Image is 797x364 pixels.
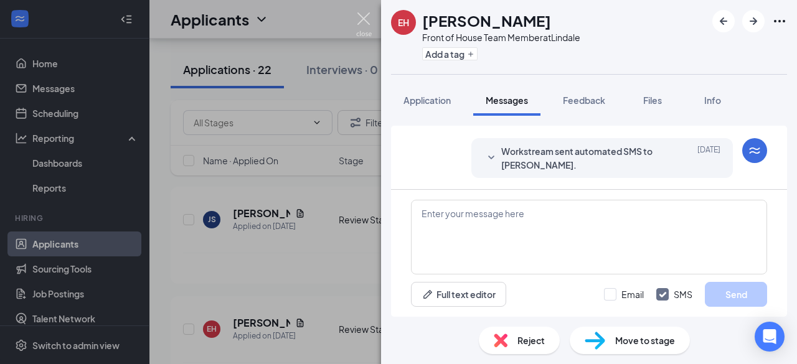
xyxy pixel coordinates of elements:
[563,95,605,106] span: Feedback
[705,282,767,307] button: Send
[747,143,762,158] svg: WorkstreamLogo
[615,334,675,347] span: Move to stage
[643,95,662,106] span: Files
[746,14,761,29] svg: ArrowRight
[422,31,580,44] div: Front of House Team Member at Lindale
[517,334,545,347] span: Reject
[422,47,478,60] button: PlusAdd a tag
[422,10,551,31] h1: [PERSON_NAME]
[716,14,731,29] svg: ArrowLeftNew
[422,288,434,301] svg: Pen
[411,282,506,307] button: Full text editorPen
[772,14,787,29] svg: Ellipses
[484,151,499,166] svg: SmallChevronDown
[742,10,765,32] button: ArrowRight
[697,144,720,172] span: [DATE]
[467,50,474,58] svg: Plus
[755,322,785,352] div: Open Intercom Messenger
[398,16,409,29] div: EH
[486,95,528,106] span: Messages
[403,95,451,106] span: Application
[712,10,735,32] button: ArrowLeftNew
[704,95,721,106] span: Info
[501,144,664,172] span: Workstream sent automated SMS to [PERSON_NAME].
